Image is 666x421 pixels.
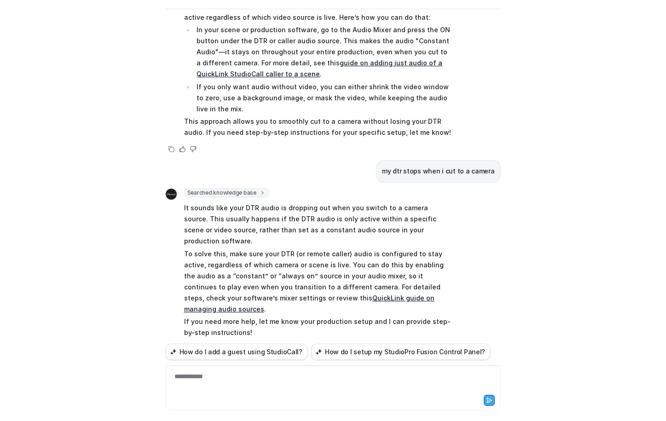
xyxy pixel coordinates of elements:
p: If you only want audio without video, you can either shrink the video window to zero, use a backg... [197,81,453,115]
p: To solve this, make sure your DTR (or remote caller) audio is configured to stay active, regardle... [184,248,453,315]
p: This approach allows you to smoothly cut to a camera without losing your DTR audio. If you need s... [184,116,453,138]
span: Searched knowledge base [184,188,269,197]
p: In your scene or production software, go to the Audio Mixer and press the ON button under the DTR... [197,24,453,80]
button: How do I add a guest using StudioCall? [166,344,307,360]
button: How do I setup my StudioPro Fusion Control Panel? [311,344,490,360]
p: It sounds like your DTR audio is dropping out when you switch to a camera source. This usually ha... [184,202,453,247]
p: my dtr stops when i cut to a camera [382,166,494,177]
p: If you need more help, let me know your production setup and I can provide step-by-step instructi... [184,316,453,338]
a: QuickLink guide on managing audio sources [184,294,434,313]
img: Widget [166,189,177,200]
